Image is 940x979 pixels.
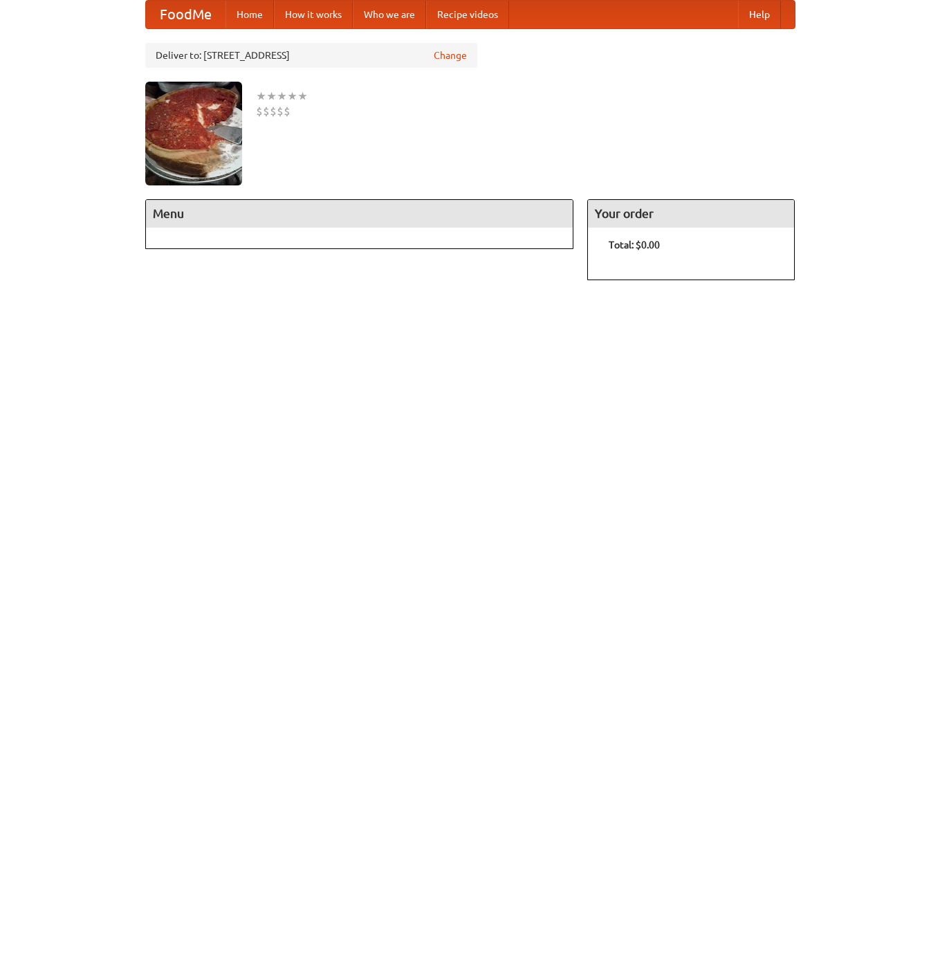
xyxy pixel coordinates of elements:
a: How it works [274,1,353,28]
h4: Your order [588,200,794,228]
div: Deliver to: [STREET_ADDRESS] [145,43,477,68]
li: ★ [266,89,277,104]
a: Help [738,1,781,28]
li: $ [284,104,291,119]
li: $ [270,104,277,119]
h4: Menu [146,200,573,228]
img: angular.jpg [145,82,242,185]
li: $ [256,104,263,119]
li: $ [277,104,284,119]
li: ★ [277,89,287,104]
a: Who we are [353,1,426,28]
li: ★ [256,89,266,104]
b: Total: $0.00 [609,239,660,250]
a: Recipe videos [426,1,509,28]
li: $ [263,104,270,119]
li: ★ [287,89,297,104]
a: Change [434,48,467,62]
a: FoodMe [146,1,225,28]
a: Home [225,1,274,28]
li: ★ [297,89,308,104]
